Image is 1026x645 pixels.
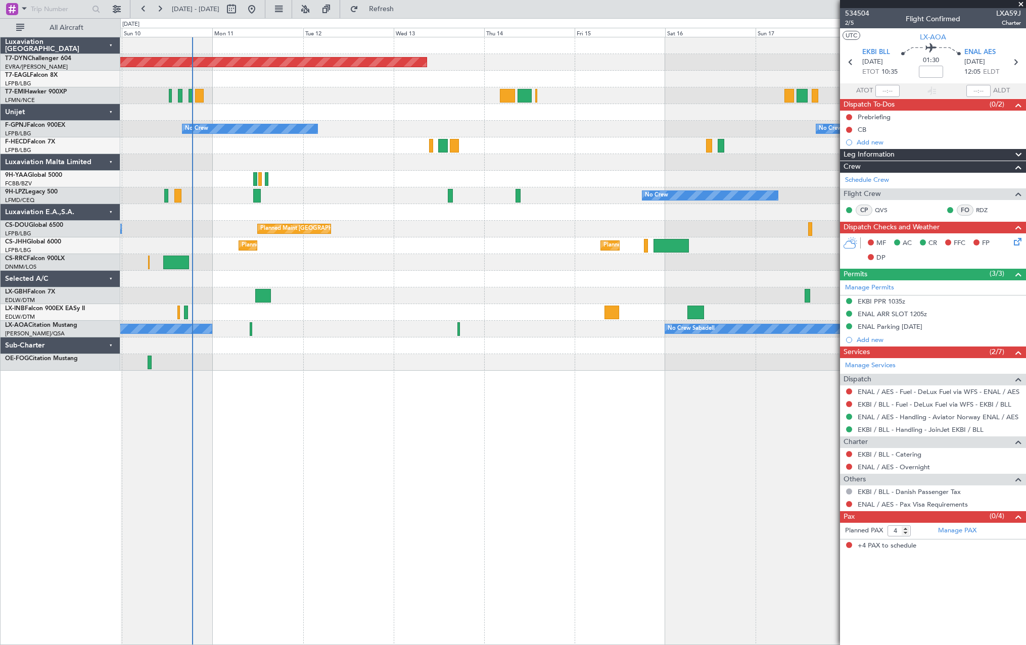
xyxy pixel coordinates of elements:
a: LFPB/LBG [5,80,31,87]
a: F-GPNJFalcon 900EX [5,122,65,128]
a: EKBI / BLL - Danish Passenger Tax [858,487,961,496]
a: F-HECDFalcon 7X [5,139,55,145]
span: T7-EMI [5,89,25,95]
a: CS-RRCFalcon 900LX [5,256,65,262]
button: All Aircraft [11,20,110,36]
a: QVS [875,206,898,215]
a: DNMM/LOS [5,263,36,271]
div: Add new [857,138,1021,146]
span: Pax [844,511,855,523]
span: OE-FOG [5,356,29,362]
div: Prebriefing [858,113,891,121]
span: Charter [996,19,1021,27]
span: Others [844,474,866,485]
span: 12:05 [964,67,981,77]
span: Leg Information [844,149,895,161]
a: LX-AOACitation Mustang [5,322,77,328]
a: OE-FOGCitation Mustang [5,356,78,362]
span: Dispatch To-Dos [844,99,895,111]
div: Fri 15 [575,28,665,37]
span: LX-AOA [920,32,946,42]
a: EDLW/DTM [5,313,35,321]
span: [DATE] [862,57,883,67]
span: +4 PAX to schedule [858,541,916,551]
span: Crew [844,161,861,173]
a: LFPB/LBG [5,146,31,154]
span: ETOT [862,67,879,77]
div: Flight Confirmed [906,14,960,24]
button: Refresh [345,1,406,17]
div: Wed 13 [394,28,484,37]
a: LFPB/LBG [5,230,31,237]
div: Sun 10 [122,28,212,37]
span: Dispatch Checks and Weather [844,222,940,233]
span: EKBI BLL [862,47,890,58]
a: LX-INBFalcon 900EX EASy II [5,306,85,312]
span: [DATE] [964,57,985,67]
a: LFPB/LBG [5,130,31,137]
a: EKBI / BLL - Handling - JoinJet EKBI / BLL [858,425,984,434]
div: Planned Maint [GEOGRAPHIC_DATA] ([GEOGRAPHIC_DATA]) [603,238,763,253]
div: No Crew [819,121,842,136]
a: 9H-LPZLegacy 500 [5,189,58,195]
label: Planned PAX [845,526,883,536]
span: LXA59J [996,8,1021,19]
div: Mon 11 [212,28,303,37]
a: Manage PAX [938,526,976,536]
span: Flight Crew [844,188,881,200]
span: (3/3) [990,268,1004,279]
span: Permits [844,269,867,280]
a: EVRA/[PERSON_NAME] [5,63,68,71]
a: FCBB/BZV [5,180,32,187]
a: EKBI / BLL - Fuel - DeLux Fuel via WFS - EKBI / BLL [858,400,1011,409]
span: 9H-LPZ [5,189,25,195]
a: EDLW/DTM [5,296,35,304]
span: LX-INB [5,306,25,312]
span: All Aircraft [26,24,107,31]
div: CB [858,125,866,134]
a: [PERSON_NAME]/QSA [5,330,65,337]
span: T7-DYN [5,56,28,62]
div: Planned Maint [GEOGRAPHIC_DATA] ([GEOGRAPHIC_DATA]) [242,238,401,253]
span: LX-AOA [5,322,28,328]
span: CS-DOU [5,222,29,228]
span: 534504 [845,8,869,19]
div: Thu 14 [484,28,575,37]
a: LFMD/CEQ [5,196,34,204]
a: 9H-YAAGlobal 5000 [5,172,62,178]
span: Refresh [360,6,403,13]
span: ATOT [856,86,873,96]
span: F-GPNJ [5,122,27,128]
a: Manage Services [845,361,896,371]
a: CS-DOUGlobal 6500 [5,222,63,228]
input: --:-- [875,85,900,97]
span: CS-JHH [5,239,27,245]
div: Add new [857,335,1021,344]
span: Charter [844,436,868,448]
a: ENAL / AES - Handling - Aviator Norway ENAL / AES [858,413,1018,421]
div: FO [957,205,973,216]
span: CS-RRC [5,256,27,262]
a: Schedule Crew [845,175,889,185]
div: Sun 17 [756,28,846,37]
span: ELDT [983,67,999,77]
a: ENAL / AES - Overnight [858,463,930,471]
span: ALDT [993,86,1010,96]
a: T7-DYNChallenger 604 [5,56,71,62]
a: CS-JHHGlobal 6000 [5,239,61,245]
div: Sat 16 [665,28,756,37]
button: UTC [843,31,860,40]
div: [DATE] [122,20,139,29]
div: ENAL Parking [DATE] [858,322,922,331]
span: F-HECD [5,139,27,145]
span: (2/7) [990,346,1004,357]
input: Trip Number [31,2,89,17]
a: LX-GBHFalcon 7X [5,289,55,295]
span: [DATE] - [DATE] [172,5,219,14]
span: (0/2) [990,99,1004,110]
span: MF [876,238,886,249]
a: ENAL / AES - Pax Visa Requirements [858,500,968,509]
span: Dispatch [844,374,871,385]
span: 01:30 [923,56,939,66]
a: LFMN/NCE [5,96,35,104]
